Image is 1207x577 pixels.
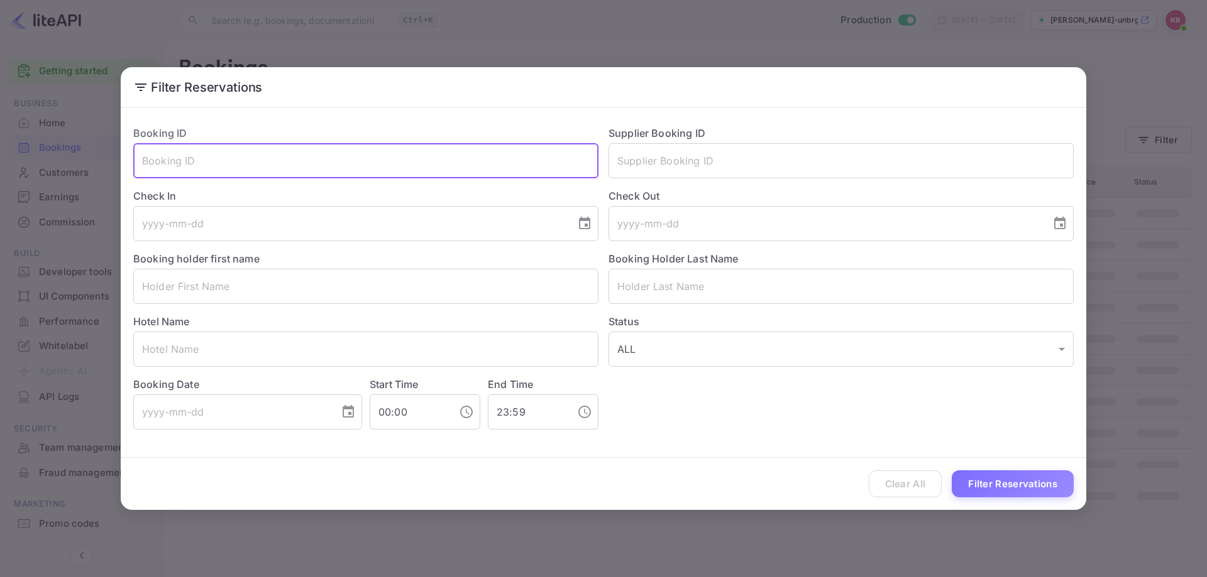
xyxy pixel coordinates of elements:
[133,143,598,178] input: Booking ID
[572,399,597,424] button: Choose time, selected time is 11:59 PM
[952,470,1074,497] button: Filter Reservations
[336,399,361,424] button: Choose date
[572,211,597,236] button: Choose date
[133,188,598,203] label: Check In
[133,206,567,241] input: yyyy-mm-dd
[133,332,598,367] input: Hotel Name
[370,378,419,391] label: Start Time
[133,127,187,139] label: Booking ID
[121,67,1086,107] h2: Filter Reservations
[488,394,567,429] input: hh:mm
[133,252,260,265] label: Booking holder first name
[609,143,1074,178] input: Supplier Booking ID
[609,206,1042,241] input: yyyy-mm-dd
[609,188,1074,203] label: Check Out
[488,378,533,391] label: End Time
[609,314,1074,329] label: Status
[133,394,331,429] input: yyyy-mm-dd
[609,269,1074,304] input: Holder Last Name
[454,399,479,424] button: Choose time, selected time is 12:00 AM
[370,394,449,429] input: hh:mm
[133,315,190,328] label: Hotel Name
[609,332,1074,367] div: ALL
[133,377,362,392] label: Booking Date
[609,127,705,139] label: Supplier Booking ID
[133,269,598,304] input: Holder First Name
[609,252,739,265] label: Booking Holder Last Name
[1047,211,1072,236] button: Choose date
